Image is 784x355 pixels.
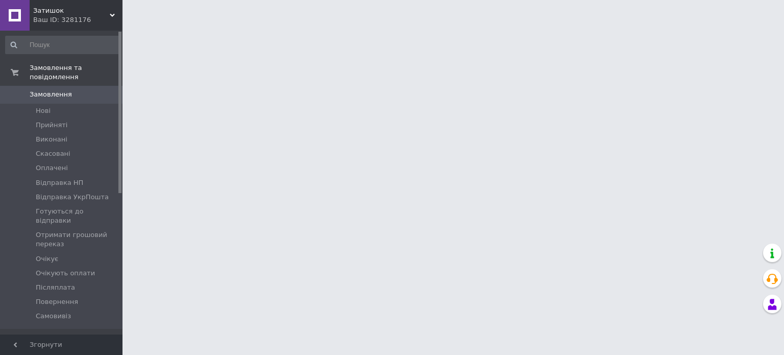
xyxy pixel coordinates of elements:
[36,135,67,144] span: Виконані
[36,230,119,249] span: Отримати грошовий переказ
[33,15,122,25] div: Ваш ID: 3281176
[36,254,58,264] span: Очікує
[30,333,79,342] span: Повідомлення
[36,283,75,292] span: Післяплата
[36,149,70,158] span: Скасовані
[36,297,78,306] span: Повернення
[36,178,83,187] span: Відправка НП
[36,106,51,115] span: Нові
[5,36,120,54] input: Пошук
[36,207,119,225] span: Готуються до відправки
[30,90,72,99] span: Замовлення
[36,163,68,173] span: Оплачені
[30,63,122,82] span: Замовлення та повідомлення
[36,269,95,278] span: Очікують оплати
[36,121,67,130] span: Прийняті
[36,312,71,321] span: Самовивіз
[33,6,110,15] span: Затишок
[36,193,109,202] span: Відправка УкрПошта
